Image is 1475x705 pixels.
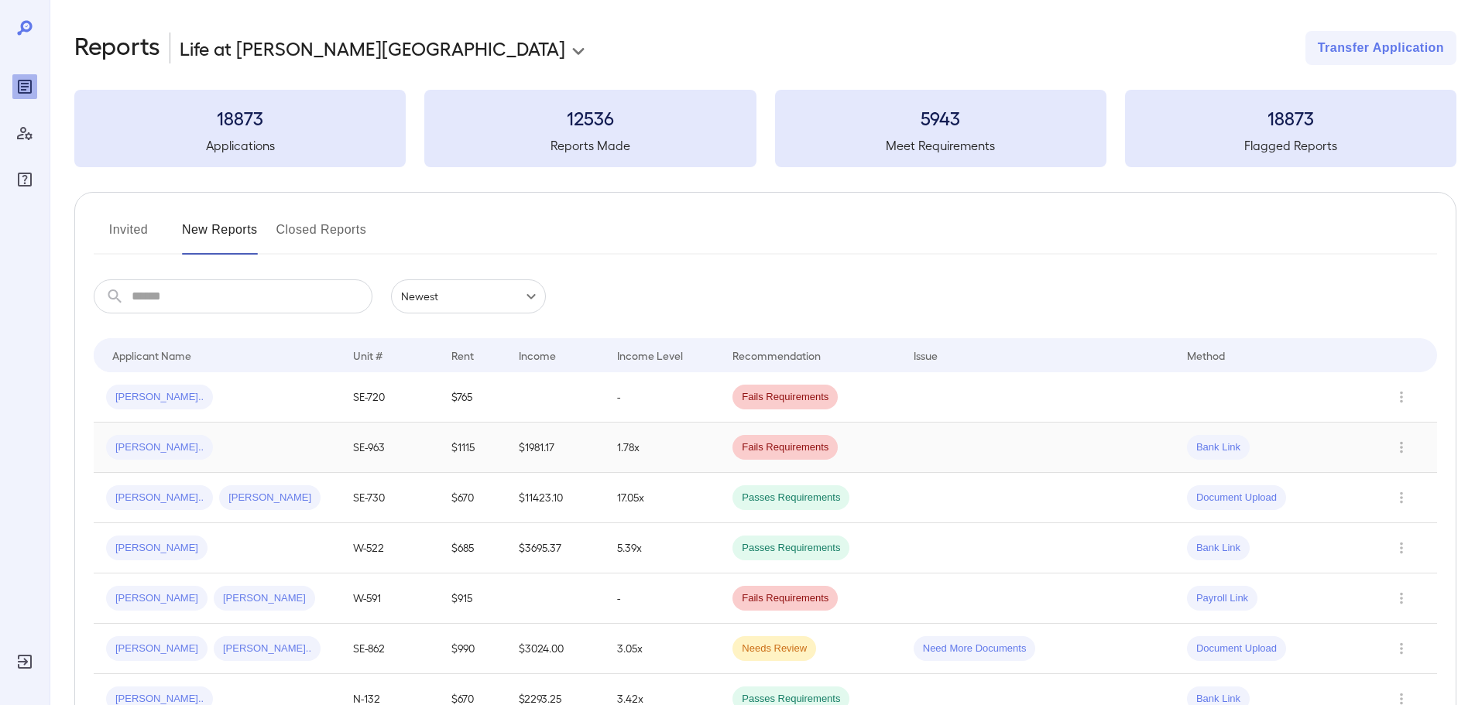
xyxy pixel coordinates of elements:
[1125,105,1456,130] h3: 18873
[180,36,565,60] p: Life at [PERSON_NAME][GEOGRAPHIC_DATA]
[341,523,439,573] td: W-522
[605,523,720,573] td: 5.39x
[12,167,37,192] div: FAQ
[732,642,816,656] span: Needs Review
[914,346,938,364] div: Issue
[732,440,838,455] span: Fails Requirements
[617,346,683,364] div: Income Level
[214,591,315,606] span: [PERSON_NAME]
[341,573,439,624] td: W-591
[605,573,720,624] td: -
[1187,491,1286,505] span: Document Upload
[506,473,605,523] td: $11423.10
[74,31,160,65] h2: Reports
[106,541,208,556] span: [PERSON_NAME]
[353,346,382,364] div: Unit #
[451,346,476,364] div: Rent
[1389,536,1414,560] button: Row Actions
[112,346,191,364] div: Applicant Name
[605,372,720,423] td: -
[74,105,406,130] h3: 18873
[439,523,506,573] td: $685
[106,591,208,606] span: [PERSON_NAME]
[106,491,213,505] span: [PERSON_NAME]..
[94,217,163,255] button: Invited
[519,346,556,364] div: Income
[391,279,546,313] div: Newest
[506,523,605,573] td: $3695.37
[12,649,37,674] div: Log Out
[341,423,439,473] td: SE-963
[439,573,506,624] td: $915
[1389,485,1414,510] button: Row Actions
[775,136,1106,155] h5: Meet Requirements
[424,105,756,130] h3: 12536
[605,473,720,523] td: 17.05x
[1187,541,1250,556] span: Bank Link
[106,642,208,656] span: [PERSON_NAME]
[74,136,406,155] h5: Applications
[1389,385,1414,409] button: Row Actions
[182,217,258,255] button: New Reports
[106,440,213,455] span: [PERSON_NAME]..
[106,390,213,405] span: [PERSON_NAME]..
[732,491,849,505] span: Passes Requirements
[341,372,439,423] td: SE-720
[1389,636,1414,661] button: Row Actions
[341,624,439,674] td: SE-862
[12,74,37,99] div: Reports
[276,217,367,255] button: Closed Reports
[439,473,506,523] td: $670
[775,105,1106,130] h3: 5943
[732,541,849,556] span: Passes Requirements
[424,136,756,155] h5: Reports Made
[1187,440,1250,455] span: Bank Link
[74,90,1456,167] summary: 18873Applications12536Reports Made5943Meet Requirements18873Flagged Reports
[341,473,439,523] td: SE-730
[214,642,321,656] span: [PERSON_NAME]..
[1187,346,1225,364] div: Method
[1125,136,1456,155] h5: Flagged Reports
[439,423,506,473] td: $1115
[506,624,605,674] td: $3024.00
[506,423,605,473] td: $1981.17
[219,491,321,505] span: [PERSON_NAME]
[605,423,720,473] td: 1.78x
[1389,586,1414,611] button: Row Actions
[1389,435,1414,460] button: Row Actions
[605,624,720,674] td: 3.05x
[1187,642,1286,656] span: Document Upload
[732,346,821,364] div: Recommendation
[439,624,506,674] td: $990
[439,372,506,423] td: $765
[732,591,838,606] span: Fails Requirements
[1187,591,1257,606] span: Payroll Link
[914,642,1036,656] span: Need More Documents
[1305,31,1456,65] button: Transfer Application
[12,121,37,145] div: Manage Users
[732,390,838,405] span: Fails Requirements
